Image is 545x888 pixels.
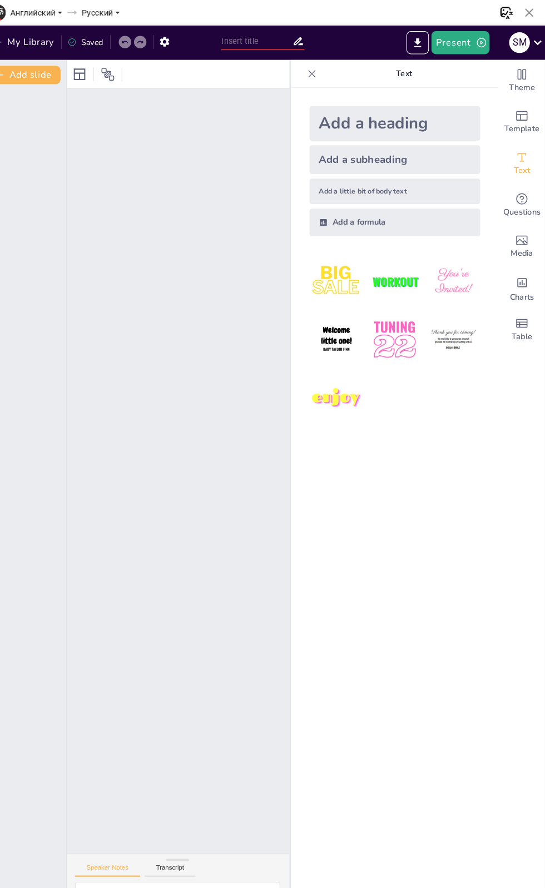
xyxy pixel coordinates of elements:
[510,30,530,52] button: S M
[84,36,118,46] div: Saved
[318,102,482,136] div: Add a heading
[318,201,482,228] div: Add a formula
[435,30,490,52] button: Present
[506,118,539,131] span: Template
[318,172,482,197] div: Add a little bit of body text
[374,246,425,297] img: 2.jpeg
[500,98,544,138] div: Add ready made slides
[8,32,76,49] button: My Library
[116,65,130,78] span: Position
[430,302,482,354] img: 6.jpeg
[6,63,77,81] button: Add slide
[512,239,533,251] span: Media
[411,30,433,52] button: Export to PowerPoint
[512,319,532,331] span: Table
[430,246,482,297] img: 3.jpeg
[87,63,105,81] div: Layout
[511,281,534,293] span: Charts
[158,834,208,846] button: Transcript
[374,302,425,354] img: 5.jpeg
[500,298,544,338] div: Add a table
[514,158,530,171] span: Text
[318,246,369,297] img: 1.jpeg
[329,58,489,85] p: Text
[510,31,530,51] div: S M
[232,32,300,48] input: Insert title
[318,140,482,168] div: Add a subheading
[509,78,535,91] span: Theme
[500,58,544,98] div: Change the overall theme
[500,218,544,258] div: Add images, graphics, shapes or video
[500,258,544,298] div: Add charts and graphs
[500,178,544,218] div: Get real-time input from your audience
[504,199,541,211] span: Questions
[500,138,544,178] div: Add text boxes
[318,359,369,410] img: 7.jpeg
[91,834,154,846] button: Speaker Notes
[318,302,369,354] img: 4.jpeg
